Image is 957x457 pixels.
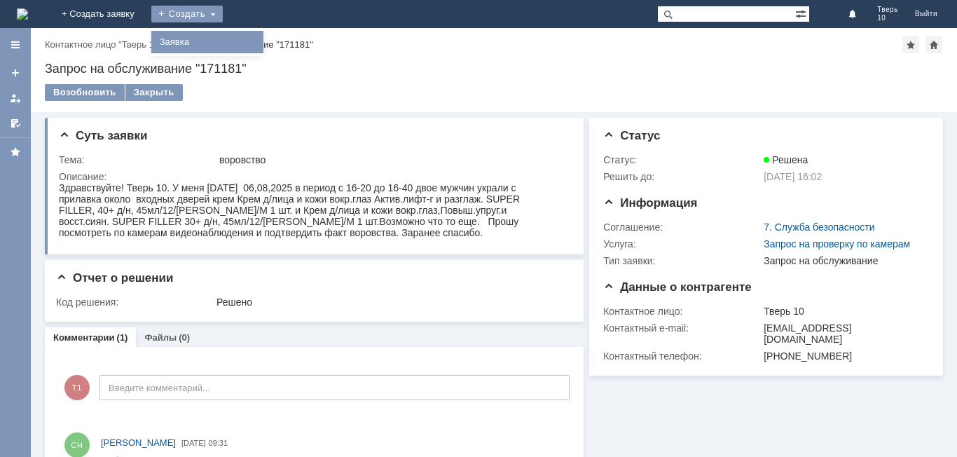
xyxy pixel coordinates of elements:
[603,221,761,233] div: Соглашение:
[56,296,214,308] div: Код решения:
[45,39,163,50] a: Контактное лицо "Тверь 10"
[603,154,761,165] div: Статус:
[45,39,167,50] div: /
[603,171,761,182] div: Решить до:
[764,255,923,266] div: Запрос на обслуживание
[4,62,27,84] a: Создать заявку
[603,129,660,142] span: Статус
[764,154,808,165] span: Решена
[59,154,216,165] div: Тема:
[603,255,761,266] div: Тип заявки:
[56,271,173,285] span: Отчет о решении
[877,6,898,14] span: Тверь
[877,14,898,22] span: 10
[117,332,128,343] div: (1)
[764,221,874,233] a: 7. Служба безопасности
[4,87,27,109] a: Мои заявки
[902,36,919,53] div: Добавить в избранное
[17,8,28,20] a: Перейти на домашнюю страницу
[764,350,923,362] div: [PHONE_NUMBER]
[151,6,223,22] div: Создать
[209,439,228,447] span: 09:31
[181,439,206,447] span: [DATE]
[216,296,565,308] div: Решено
[764,171,822,182] span: [DATE] 16:02
[53,332,115,343] a: Комментарии
[764,322,923,345] div: [EMAIL_ADDRESS][DOMAIN_NAME]
[59,129,147,142] span: Суть заявки
[154,34,261,50] a: Заявка
[603,196,697,210] span: Информация
[144,332,177,343] a: Файлы
[603,322,761,334] div: Контактный e-mail:
[925,36,942,53] div: Сделать домашней страницей
[45,62,943,76] div: Запрос на обслуживание "171181"
[603,238,761,250] div: Услуга:
[17,8,28,20] img: logo
[764,238,910,250] a: Запрос на проверку по камерам
[167,39,313,50] div: Запрос на обслуживание "171181"
[4,112,27,135] a: Мои согласования
[795,6,809,20] span: Расширенный поиск
[64,375,90,400] span: Т1
[179,332,190,343] div: (0)
[101,437,176,448] span: [PERSON_NAME]
[101,436,176,450] a: [PERSON_NAME]
[603,306,761,317] div: Контактное лицо:
[603,350,761,362] div: Контактный телефон:
[59,171,567,182] div: Описание:
[764,306,923,317] div: Тверь 10
[219,154,565,165] div: воровство
[603,280,752,294] span: Данные о контрагенте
